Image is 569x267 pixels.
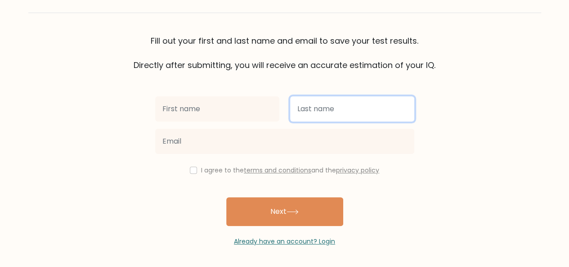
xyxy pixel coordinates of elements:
a: Already have an account? Login [234,237,335,246]
label: I agree to the and the [201,166,379,175]
input: Email [155,129,414,154]
a: terms and conditions [244,166,311,175]
input: Last name [290,96,414,122]
button: Next [226,197,343,226]
a: privacy policy [336,166,379,175]
div: Fill out your first and last name and email to save your test results. Directly after submitting,... [28,35,541,71]
input: First name [155,96,279,122]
